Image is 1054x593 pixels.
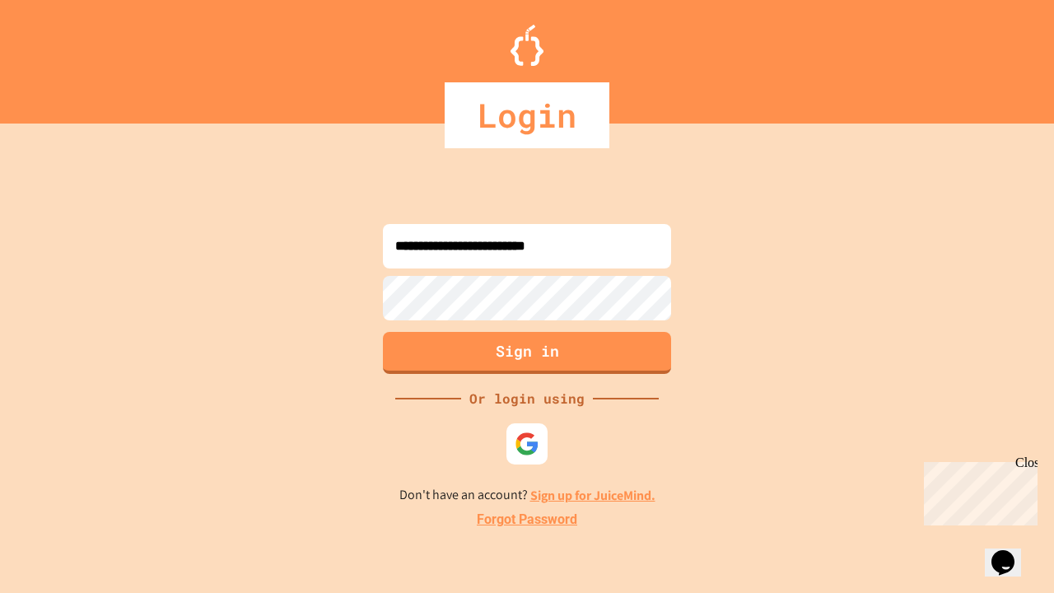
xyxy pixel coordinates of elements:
div: Or login using [461,389,593,409]
iframe: chat widget [985,527,1038,577]
a: Sign up for JuiceMind. [530,487,655,504]
img: google-icon.svg [515,432,539,456]
iframe: chat widget [917,455,1038,525]
button: Sign in [383,332,671,374]
div: Login [445,82,609,148]
p: Don't have an account? [399,485,655,506]
a: Forgot Password [477,510,577,530]
img: Logo.svg [511,25,543,66]
div: Chat with us now!Close [7,7,114,105]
